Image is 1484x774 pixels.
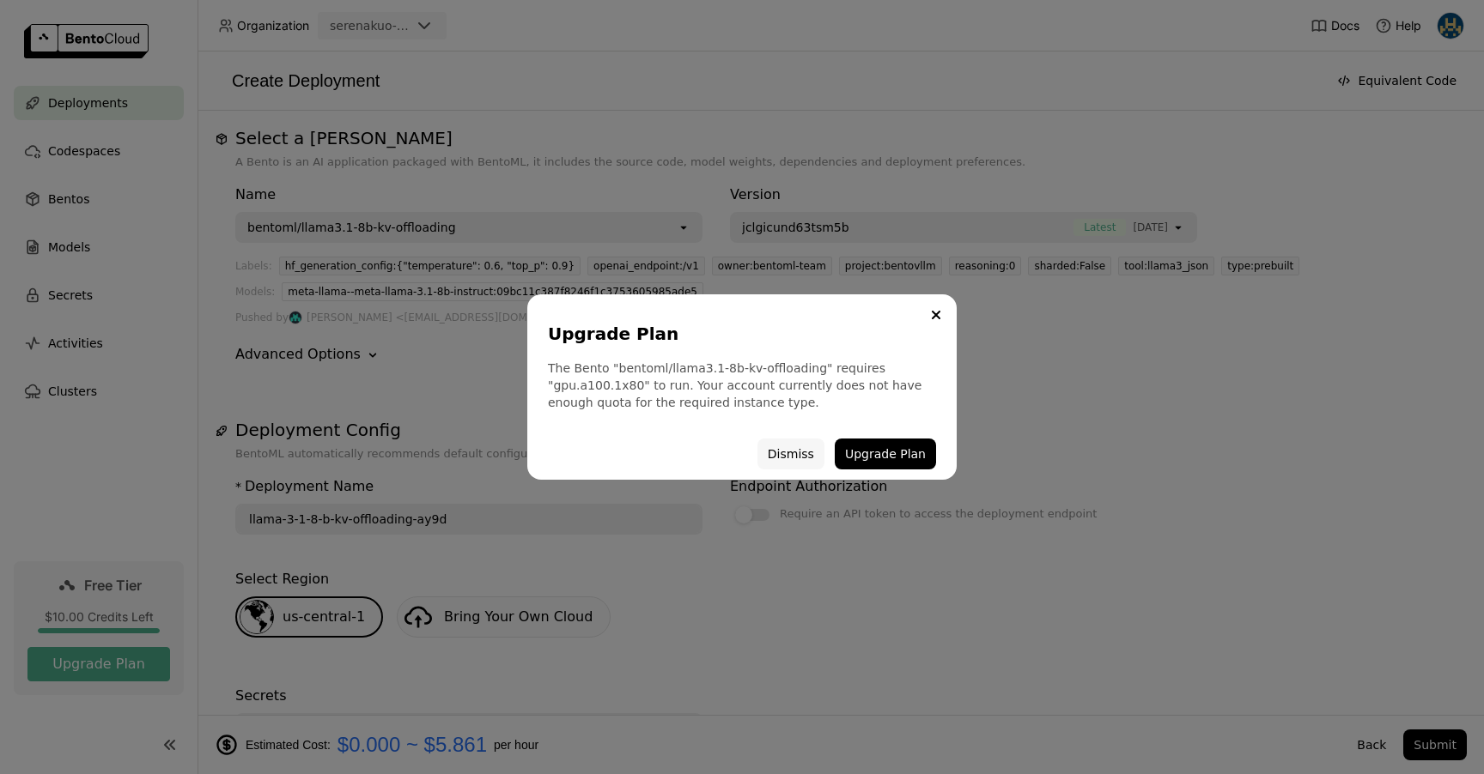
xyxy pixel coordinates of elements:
[835,438,936,469] button: Upgrade Plan
[527,294,957,480] div: dialog
[926,305,946,325] button: Close
[548,360,936,411] div: The Bento "bentoml/llama3.1-8b-kv-offloading" requires "gpu.a100.1x80" to run. Your account curre...
[548,322,929,346] div: Upgrade Plan
[757,438,824,469] button: Dismiss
